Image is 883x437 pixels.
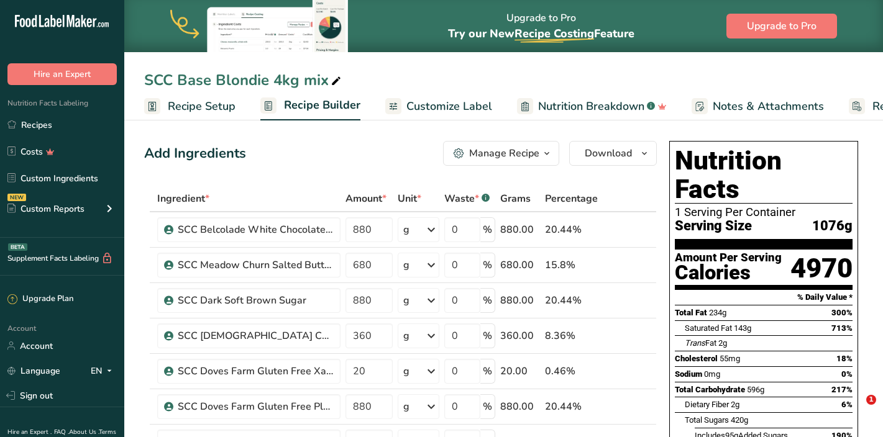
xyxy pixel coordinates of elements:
span: 55mg [720,354,740,363]
a: Recipe Builder [260,91,360,121]
span: Ingredient [157,191,209,206]
span: Total Fat [675,308,707,317]
div: g [403,364,409,379]
div: 360.00 [500,328,540,343]
span: 1076g [812,218,853,234]
div: 20.44% [545,293,598,308]
span: Percentage [545,191,598,206]
div: Waste [444,191,490,206]
div: 20.44% [545,399,598,414]
span: Recipe Setup [168,98,236,115]
div: SCC Doves Farm Gluten Free Xanthan Gum [178,364,333,379]
div: 8.36% [545,328,598,343]
span: 18% [836,354,853,363]
span: 420g [731,415,748,425]
div: SCC Dark Soft Brown Sugar [178,293,333,308]
div: g [403,293,409,308]
span: 2g [731,400,739,409]
div: SCC Belcolade White Chocolate Button 30% [178,222,333,237]
a: FAQ . [54,428,69,436]
div: SCC Doves Farm Gluten Free Plain White Flour [178,399,333,414]
span: 217% [831,385,853,394]
div: Calories [675,264,782,282]
span: Download [585,146,632,161]
div: 4970 [790,252,853,285]
button: Hire an Expert [7,63,117,85]
span: Dietary Fiber [685,400,729,409]
span: Serving Size [675,218,752,234]
span: Fat [685,338,716,348]
span: 0% [841,369,853,379]
div: NEW [7,194,26,201]
div: 1 Serving Per Container [675,206,853,218]
span: Sodium [675,369,702,379]
div: 20.44% [545,222,598,237]
span: Upgrade to Pro [747,19,817,34]
span: Grams [500,191,531,206]
section: % Daily Value * [675,290,853,305]
button: Download [569,141,657,166]
div: 15.8% [545,258,598,273]
span: Cholesterol [675,354,718,363]
a: Customize Label [385,92,492,120]
span: 596g [747,385,764,394]
div: SCC Meadow Churn Salted Butter [178,258,333,273]
a: About Us . [69,428,99,436]
div: g [403,258,409,273]
a: Nutrition Breakdown [517,92,667,120]
div: Amount Per Serving [675,252,782,264]
span: Unit [398,191,421,206]
div: 880.00 [500,222,540,237]
div: g [403,399,409,414]
span: Recipe Costing [515,26,594,41]
span: Amount [345,191,387,206]
span: Try our New Feature [448,26,634,41]
span: 0mg [704,369,720,379]
div: g [403,328,409,343]
span: Saturated Fat [685,323,732,333]
div: 680.00 [500,258,540,273]
span: 300% [831,308,853,317]
a: Notes & Attachments [692,92,824,120]
span: 2g [718,338,727,348]
span: Customize Label [406,98,492,115]
span: 713% [831,323,853,333]
a: Language [7,360,60,382]
div: Upgrade to Pro [448,1,634,52]
div: 880.00 [500,399,540,414]
div: 880.00 [500,293,540,308]
button: Upgrade to Pro [726,14,837,38]
i: Trans [685,338,705,348]
span: Nutrition Breakdown [538,98,644,115]
div: 0.46% [545,364,598,379]
div: EN [91,363,117,378]
span: Notes & Attachments [713,98,824,115]
div: g [403,222,409,237]
span: 1 [866,395,876,405]
div: Manage Recipe [469,146,539,161]
h1: Nutrition Facts [675,146,853,204]
span: 143g [734,323,751,333]
div: Add Ingredients [144,143,246,164]
div: 20.00 [500,364,540,379]
span: Recipe Builder [284,97,360,114]
button: Manage Recipe [443,141,559,166]
div: BETA [8,243,27,251]
a: Recipe Setup [144,92,236,120]
a: Hire an Expert . [7,428,52,436]
div: Custom Reports [7,202,85,215]
span: 234g [709,308,726,317]
div: Upgrade Plan [7,293,73,305]
div: SCC [DEMOGRAPHIC_DATA] Caster Sugar [178,328,333,343]
div: SCC Base Blondie 4kg mix [144,69,344,91]
span: Total Sugars [685,415,729,425]
span: Total Carbohydrate [675,385,745,394]
iframe: Intercom live chat [841,395,871,425]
